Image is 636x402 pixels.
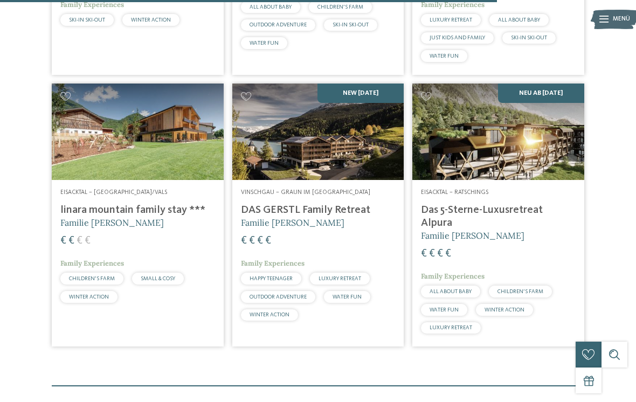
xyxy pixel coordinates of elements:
span: OUTDOOR ADVENTURE [250,22,307,27]
span: Eisacktal – [GEOGRAPHIC_DATA]/Vals [60,189,167,196]
span: WINTER ACTION [131,17,171,23]
span: CHILDREN’S FARM [69,276,115,281]
span: Familie [PERSON_NAME] [241,217,344,228]
span: € [249,235,255,246]
span: CHILDREN’S FARM [497,289,543,294]
a: Familienhotels gesucht? Hier findet ihr die besten! Neu ab [DATE] Eisacktal – Ratschings Das 5-St... [412,84,584,346]
span: WATER FUN [430,307,459,313]
span: ALL ABOUT BABY [498,17,540,23]
span: WATER FUN [250,40,279,46]
span: Eisacktal – Ratschings [421,189,488,196]
a: Familienhotels gesucht? Hier findet ihr die besten! NEW [DATE] Vinschgau – Graun im [GEOGRAPHIC_D... [232,84,404,346]
span: SKI-IN SKI-OUT [69,17,105,23]
span: Vinschgau – Graun im [GEOGRAPHIC_DATA] [241,189,370,196]
span: WATER FUN [333,294,362,300]
span: LUXURY RETREAT [430,17,472,23]
span: Family Experiences [421,272,485,281]
span: WINTER ACTION [69,294,109,300]
span: € [68,235,74,246]
img: Familienhotels gesucht? Hier findet ihr die besten! [412,84,584,180]
span: € [437,248,443,259]
span: OUTDOOR ADVENTURE [250,294,307,300]
span: € [60,235,66,246]
span: ALL ABOUT BABY [430,289,472,294]
span: € [445,248,451,259]
h4: Das 5-Sterne-Luxusretreat Alpura [421,204,576,230]
span: SKI-IN SKI-OUT [511,35,547,40]
span: CHILDREN’S FARM [317,4,363,10]
span: € [265,235,271,246]
img: Familienhotels gesucht? Hier findet ihr die besten! [232,84,404,180]
span: € [257,235,263,246]
span: € [77,235,82,246]
span: ALL ABOUT BABY [250,4,292,10]
a: Familienhotels gesucht? Hier findet ihr die besten! Eisacktal – [GEOGRAPHIC_DATA]/Vals linara mou... [52,84,224,346]
span: WINTER ACTION [250,312,289,317]
span: € [429,248,435,259]
span: SMALL & COSY [141,276,175,281]
span: Familie [PERSON_NAME] [421,230,524,241]
span: € [85,235,91,246]
span: Family Experiences [60,259,124,268]
img: Familienhotels gesucht? Hier findet ihr die besten! [52,84,224,180]
h4: DAS GERSTL Family Retreat [241,204,396,217]
span: Familie [PERSON_NAME] [60,217,164,228]
span: SKI-IN SKI-OUT [333,22,369,27]
h4: linara mountain family stay *** [60,204,215,217]
span: € [421,248,427,259]
span: JUST KIDS AND FAMILY [430,35,485,40]
span: Family Experiences [241,259,305,268]
span: LUXURY RETREAT [319,276,361,281]
span: HAPPY TEENAGER [250,276,293,281]
span: € [241,235,247,246]
span: LUXURY RETREAT [430,325,472,330]
span: WATER FUN [430,53,459,59]
span: WINTER ACTION [485,307,524,313]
